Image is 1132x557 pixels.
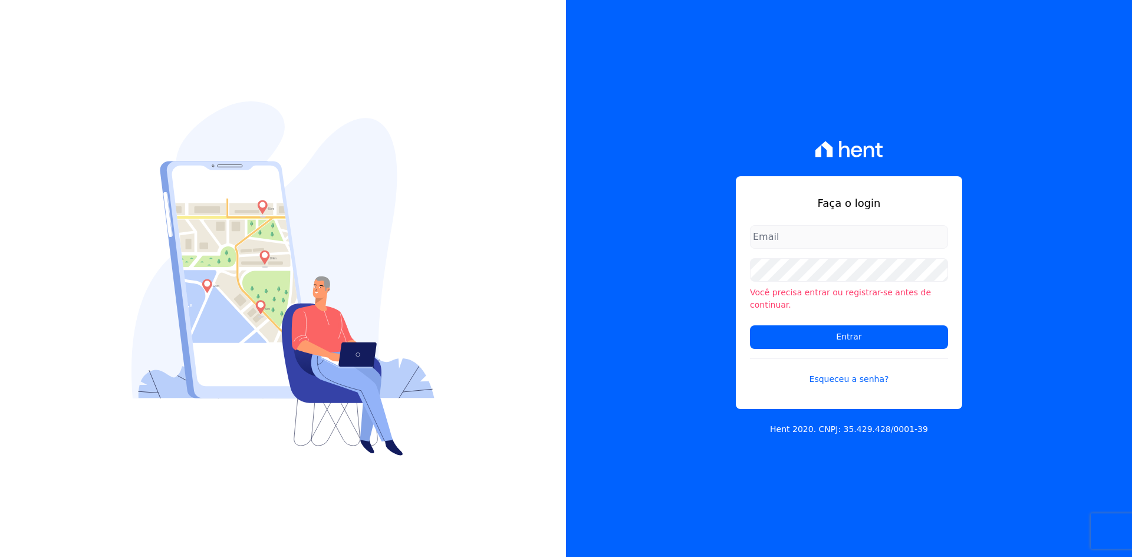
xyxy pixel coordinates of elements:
[750,286,948,311] li: Você precisa entrar ou registrar-se antes de continuar.
[750,225,948,249] input: Email
[750,325,948,349] input: Entrar
[770,423,928,436] p: Hent 2020. CNPJ: 35.429.428/0001-39
[131,101,435,456] img: Login
[750,358,948,385] a: Esqueceu a senha?
[750,195,948,211] h1: Faça o login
